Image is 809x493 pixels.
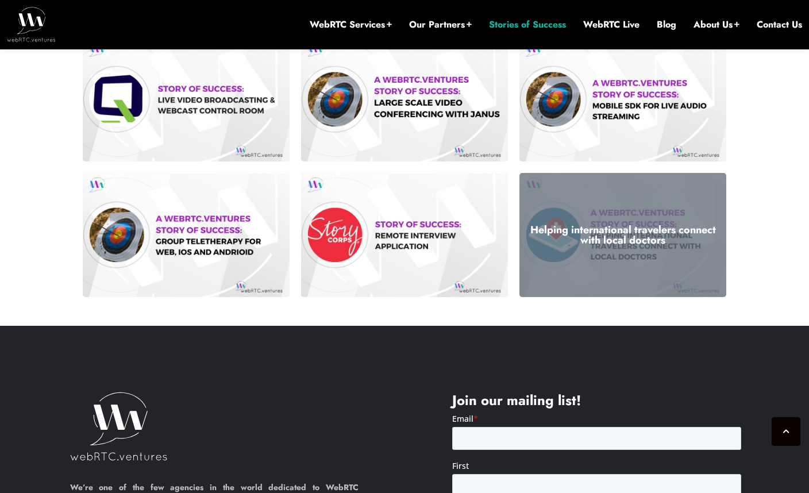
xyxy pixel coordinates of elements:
[409,18,472,31] a: Our Partners
[91,225,281,245] h3: Group Teletherapy for Web, iOS and Android
[7,7,56,41] img: WebRTC.ventures
[489,18,566,31] a: Stories of Success
[694,18,739,31] a: About Us
[528,94,718,105] h3: Mobile SDK for Live Audio Streaming
[528,225,718,245] h3: Helping international travelers connect with local doctors
[310,225,499,245] h3: StoryCorps Remote Interview Application
[757,18,802,31] a: Contact Us
[657,18,676,31] a: Blog
[310,89,499,110] h3: Large Scale Video Conferencing with Janus WebRTC Gateway
[310,18,392,31] a: WebRTC Services
[91,89,281,110] h3: Live Video Broadcasting and Webcast Control Room
[452,392,741,409] h4: Join our mailing list!
[519,173,726,297] a: Helping international travelers connect with local doctors
[583,18,640,31] a: WebRTC Live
